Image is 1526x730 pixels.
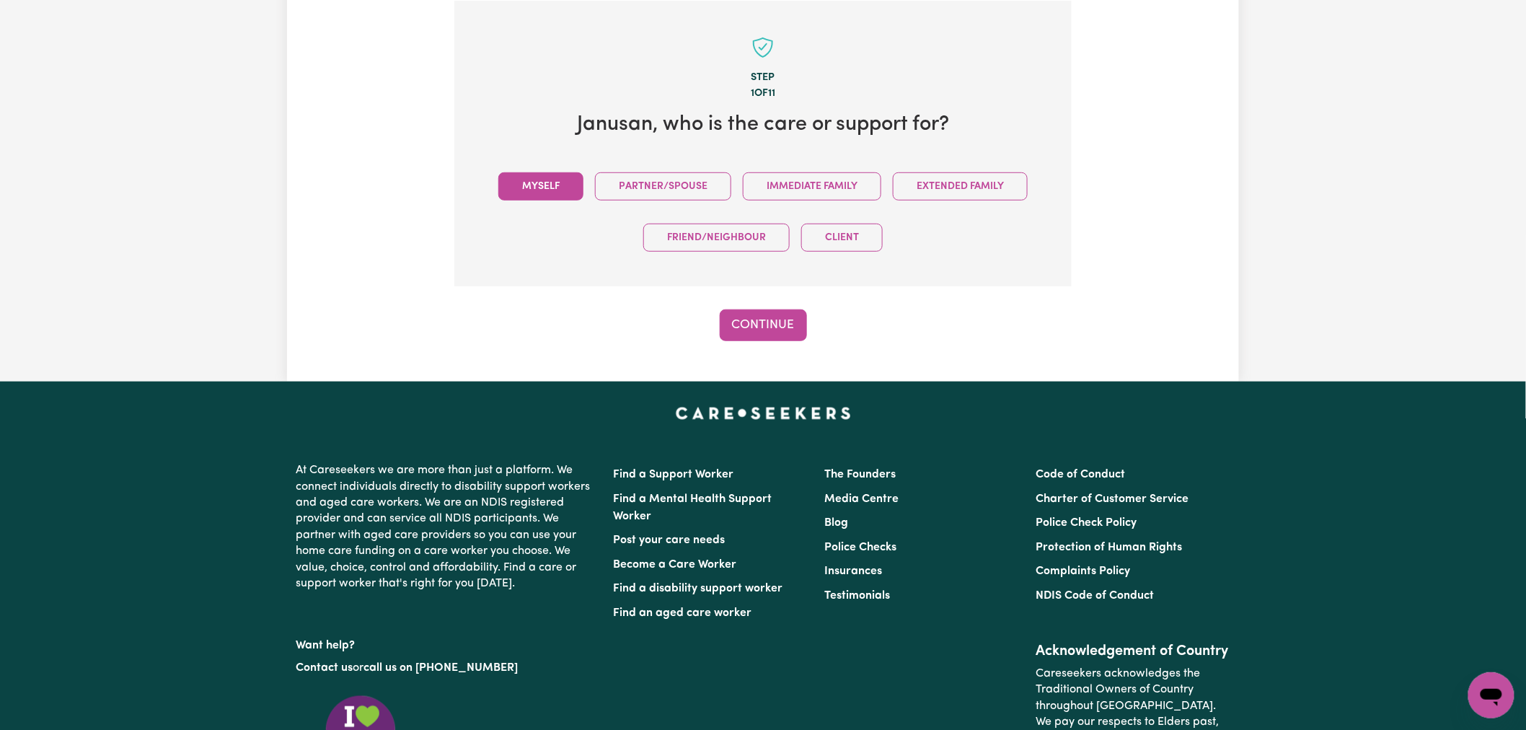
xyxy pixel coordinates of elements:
[824,517,848,529] a: Blog
[1036,643,1230,660] h2: Acknowledgement of Country
[595,172,731,201] button: Partner/Spouse
[824,590,890,602] a: Testimonials
[1036,493,1189,505] a: Charter of Customer Service
[824,566,882,577] a: Insurances
[824,493,899,505] a: Media Centre
[743,172,881,201] button: Immediate Family
[1036,517,1137,529] a: Police Check Policy
[613,559,736,571] a: Become a Care Worker
[824,542,896,553] a: Police Checks
[1036,590,1155,602] a: NDIS Code of Conduct
[720,309,807,341] button: Continue
[613,607,751,619] a: Find an aged care worker
[498,172,583,201] button: Myself
[477,113,1049,138] h2: Janusan , who is the care or support for?
[613,583,782,594] a: Find a disability support worker
[363,662,518,674] a: call us on [PHONE_NUMBER]
[296,662,353,674] a: Contact us
[676,408,851,419] a: Careseekers home page
[613,535,725,546] a: Post your care needs
[613,469,733,480] a: Find a Support Worker
[824,469,896,480] a: The Founders
[1036,542,1183,553] a: Protection of Human Rights
[296,654,596,682] p: or
[296,632,596,654] p: Want help?
[643,224,790,252] button: Friend/Neighbour
[477,86,1049,102] div: 1 of 11
[613,493,772,522] a: Find a Mental Health Support Worker
[801,224,883,252] button: Client
[477,70,1049,86] div: Step
[1036,566,1131,577] a: Complaints Policy
[893,172,1028,201] button: Extended Family
[1036,469,1126,480] a: Code of Conduct
[296,457,596,597] p: At Careseekers we are more than just a platform. We connect individuals directly to disability su...
[1468,672,1514,718] iframe: Button to launch messaging window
